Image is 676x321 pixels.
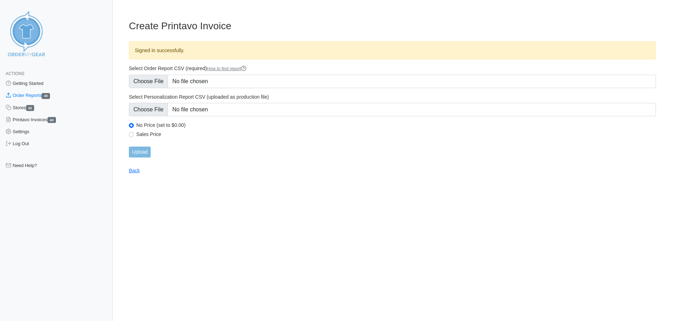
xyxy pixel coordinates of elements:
span: Actions [6,71,24,76]
input: Upload [129,147,151,158]
label: No Price (set to $0.00) [136,122,656,128]
label: Select Order Report CSV (required) [129,65,656,72]
label: Select Personalization Report CSV (uploaded as production file) [129,94,656,100]
span: 40 [48,117,56,123]
div: Signed in successfully. [129,41,656,60]
span: 25 [26,105,35,111]
h3: Create Printavo Invoice [129,20,656,32]
a: Back [129,168,140,173]
label: Sales Price [136,131,656,137]
a: How to find report [207,66,247,71]
span: 40 [42,93,50,99]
